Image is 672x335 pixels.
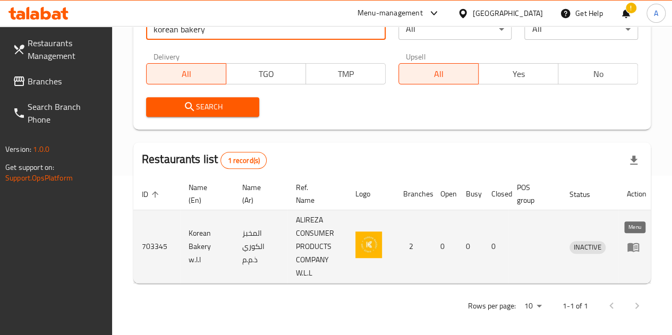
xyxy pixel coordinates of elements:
th: Busy [457,178,483,210]
span: 1.0.0 [33,142,49,156]
a: Branches [4,68,112,94]
th: Branches [395,178,432,210]
div: All [524,19,638,40]
span: Version: [5,142,31,156]
input: Search for restaurant name or ID.. [146,19,386,40]
table: enhanced table [133,178,655,284]
td: 0 [457,210,483,284]
span: TMP [310,66,381,82]
p: 1-1 of 1 [563,299,588,313]
img: Korean Bakery w.l.l [355,231,382,258]
span: Name (Ar) [242,181,275,207]
span: All [151,66,222,82]
td: 2 [395,210,432,284]
div: Rows per page: [520,298,546,314]
button: TMP [305,63,386,84]
div: Menu-management [358,7,423,20]
a: Restaurants Management [4,30,112,68]
button: All [398,63,479,84]
button: Yes [478,63,558,84]
span: ID [142,188,162,201]
td: ALIREZA CONSUMER PRODUCTS COMPANY W.L.L [287,210,347,284]
button: Search [146,97,260,117]
span: Ref. Name [296,181,334,207]
div: Total records count [220,152,267,169]
td: 0 [432,210,457,284]
div: Export file [621,148,647,173]
span: 1 record(s) [221,156,266,166]
th: Closed [483,178,508,210]
div: INACTIVE [569,241,606,254]
a: Search Branch Phone [4,94,112,132]
span: Get support on: [5,160,54,174]
span: Name (En) [189,181,221,207]
div: All [398,19,512,40]
td: المخبز الكوري ذ.م.م [234,210,287,284]
h2: Restaurants list [142,151,267,169]
td: Korean Bakery w.l.l [180,210,234,284]
span: All [403,66,474,82]
span: POS group [517,181,548,207]
td: 0 [483,210,508,284]
th: Open [432,178,457,210]
div: [GEOGRAPHIC_DATA] [473,7,543,19]
span: Restaurants Management [28,37,104,62]
span: Status [569,188,604,201]
th: Logo [347,178,395,210]
p: Rows per page: [468,299,516,313]
span: TGO [231,66,302,82]
td: 703345 [133,210,180,284]
label: Delivery [154,53,180,60]
button: All [146,63,226,84]
span: Yes [483,66,554,82]
span: INACTIVE [569,241,606,253]
th: Action [618,178,655,210]
button: TGO [226,63,306,84]
span: No [563,66,634,82]
button: No [558,63,638,84]
span: Search [155,100,251,114]
span: Branches [28,75,104,88]
a: Support.OpsPlatform [5,171,73,185]
span: A [654,7,658,19]
span: Search Branch Phone [28,100,104,126]
label: Upsell [406,53,426,60]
